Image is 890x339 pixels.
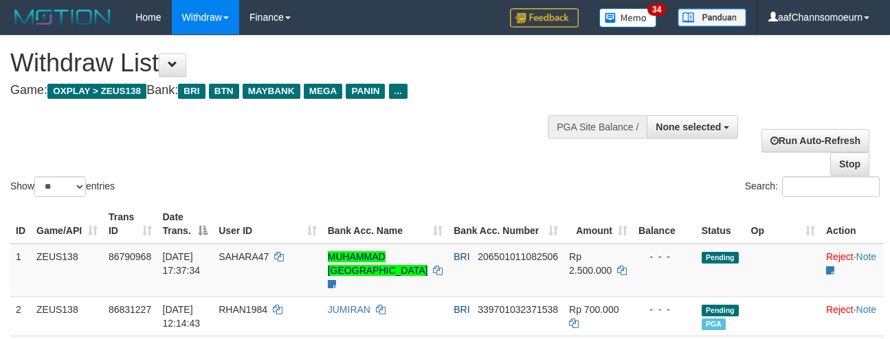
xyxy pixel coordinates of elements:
div: PGA Site Balance / [548,115,647,139]
img: panduan.png [678,8,746,27]
th: ID [10,204,31,244]
select: Showentries [34,176,86,197]
td: ZEUS138 [31,296,103,336]
img: MOTION_logo.png [10,7,115,27]
td: 2 [10,296,31,336]
span: Marked by aafkaynarin [702,318,726,330]
td: ZEUS138 [31,244,103,297]
a: Note [856,304,877,315]
span: RHAN1984 [219,304,267,315]
label: Show entries [10,176,115,197]
span: OXPLAY > ZEUS138 [47,84,146,99]
span: None selected [656,121,721,132]
a: Reject [826,304,854,315]
img: Feedback.jpg [510,8,579,27]
span: 86831227 [109,304,151,315]
span: Copy 206501011082506 to clipboard [478,251,558,262]
span: Pending [702,252,739,264]
th: Bank Acc. Name: activate to sort column ascending [322,204,449,244]
span: 86790968 [109,251,151,262]
span: BRI [178,84,205,99]
th: Op: activate to sort column ascending [746,204,821,244]
span: Copy 339701032371538 to clipboard [478,304,558,315]
th: Game/API: activate to sort column ascending [31,204,103,244]
span: SAHARA47 [219,251,269,262]
span: MEGA [304,84,343,99]
span: BRI [454,251,469,262]
span: 34 [647,3,666,16]
th: Trans ID: activate to sort column ascending [103,204,157,244]
a: MUHAMMAD [GEOGRAPHIC_DATA] [328,251,428,276]
a: Stop [830,152,869,176]
a: Run Auto-Refresh [761,129,869,152]
span: PANIN [346,84,385,99]
a: JUMIRAN [328,304,370,315]
a: Note [856,251,877,262]
th: Balance [633,204,696,244]
span: BTN [209,84,239,99]
img: Button%20Memo.svg [599,8,657,27]
td: · [821,244,884,297]
th: User ID: activate to sort column ascending [213,204,322,244]
div: - - - [638,250,691,264]
span: MAYBANK [243,84,300,99]
a: Reject [826,251,854,262]
span: Rp 2.500.000 [569,251,612,276]
button: None selected [647,115,738,139]
th: Date Trans.: activate to sort column descending [157,204,214,244]
div: - - - [638,303,691,316]
span: ... [389,84,408,99]
th: Status [696,204,746,244]
span: Pending [702,305,739,316]
span: [DATE] 17:37:34 [163,251,201,276]
h4: Game: Bank: [10,84,579,97]
span: [DATE] 12:14:43 [163,304,201,329]
th: Action [821,204,884,244]
h1: Withdraw List [10,49,579,77]
th: Amount: activate to sort column ascending [564,204,633,244]
input: Search: [782,176,880,197]
span: Rp 700.000 [569,304,619,315]
span: BRI [454,304,469,315]
td: · [821,296,884,336]
label: Search: [745,176,880,197]
th: Bank Acc. Number: activate to sort column ascending [448,204,564,244]
td: 1 [10,244,31,297]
